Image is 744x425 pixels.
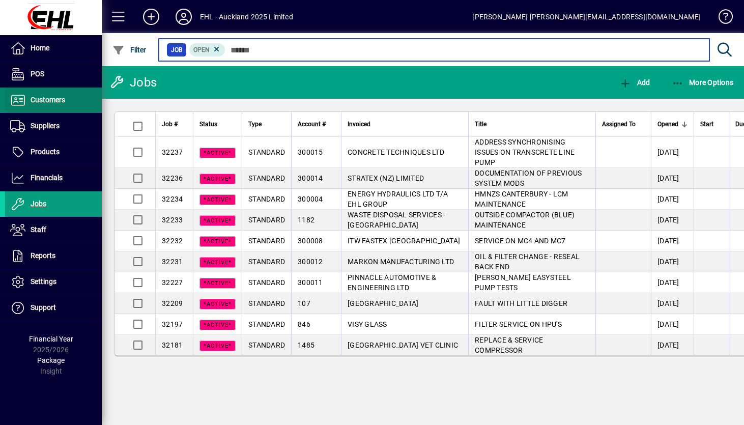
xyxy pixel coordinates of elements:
span: STANDARD [248,174,285,182]
span: 32236 [162,174,183,182]
span: Financials [31,174,63,182]
span: 32227 [162,278,183,287]
span: 32209 [162,299,183,307]
span: DOCUMENTATION OF PREVIOUS SYSTEM MODS [475,169,582,187]
span: 846 [298,320,310,328]
span: 32233 [162,216,183,224]
span: STANDARD [248,148,285,156]
span: Job [171,45,182,55]
a: Financials [5,165,102,191]
div: Opened [657,119,688,130]
button: Add [135,8,167,26]
span: Settings [31,277,56,286]
span: Start [700,119,713,130]
a: Knowledge Base [711,2,731,35]
button: Filter [110,41,149,59]
td: [DATE] [651,168,694,189]
span: 300008 [298,237,323,245]
mat-chip: Open Status: Open [189,43,225,56]
span: More Options [672,78,734,87]
td: [DATE] [651,251,694,272]
span: VISY GLASS [348,320,387,328]
td: [DATE] [651,335,694,355]
span: CONCRETE TECHNIQUES LTD [348,148,444,156]
button: Add [617,73,652,92]
span: 32234 [162,195,183,203]
a: Staff [5,217,102,243]
div: Jobs [109,74,157,91]
span: FILTER SERVICE ON HPU'S [475,320,562,328]
span: Opened [657,119,678,130]
a: Suppliers [5,114,102,139]
span: 300012 [298,258,323,266]
span: STANDARD [248,237,285,245]
span: 1182 [298,216,314,224]
a: Products [5,139,102,165]
span: Assigned To [602,119,636,130]
span: Account # [298,119,326,130]
span: STANDARD [248,195,285,203]
span: PINNACLE AUTOMOTIVE & ENGINEERING LTD [348,273,436,292]
span: OIL & FILTER CHANGE - RESEAL BACK END [475,252,580,271]
div: Start [700,119,723,130]
a: Customers [5,88,102,113]
span: SERVICE ON MC4 AND MC7 [475,237,566,245]
span: 300011 [298,278,323,287]
span: 32197 [162,320,183,328]
span: Filter [112,46,147,54]
span: Package [37,356,65,364]
span: 300004 [298,195,323,203]
a: Settings [5,269,102,295]
span: Type [248,119,262,130]
span: Open [193,46,210,53]
span: Products [31,148,60,156]
span: OUTSIDE COMPACTOR (BLUE) MAINTENANCE [475,211,575,229]
span: STRATEX (NZ) LIMITED [348,174,424,182]
span: Staff [31,225,46,234]
span: Home [31,44,49,52]
td: [DATE] [651,272,694,293]
span: 32232 [162,237,183,245]
span: [GEOGRAPHIC_DATA] VET CLINIC [348,341,458,349]
td: [DATE] [651,231,694,251]
td: [DATE] [651,137,694,168]
span: Status [199,119,217,130]
span: ADDRESS SYNCHRONISING ISSUES ON TRANSCRETE LINE PUMP [475,138,575,166]
a: Reports [5,243,102,269]
span: 32237 [162,148,183,156]
span: 300014 [298,174,323,182]
span: ITW FASTEX [GEOGRAPHIC_DATA] [348,237,460,245]
span: 1485 [298,341,314,349]
td: [DATE] [651,293,694,314]
span: Title [475,119,487,130]
div: Invoiced [348,119,462,130]
button: Profile [167,8,200,26]
a: POS [5,62,102,87]
span: Support [31,303,56,311]
td: [DATE] [651,314,694,335]
span: STANDARD [248,299,285,307]
span: [GEOGRAPHIC_DATA] [348,299,418,307]
button: More Options [669,73,736,92]
span: POS [31,70,44,78]
span: STANDARD [248,320,285,328]
span: STANDARD [248,216,285,224]
a: Home [5,36,102,61]
span: STANDARD [248,258,285,266]
span: HMNZS CANTERBURY - LCM MAINTENANCE [475,190,568,208]
span: ENERGY HYDRAULICS LTD T/A EHL GROUP [348,190,448,208]
span: 300015 [298,148,323,156]
span: Invoiced [348,119,370,130]
td: [DATE] [651,189,694,210]
span: STANDARD [248,341,285,349]
span: Suppliers [31,122,60,130]
span: [PERSON_NAME] EASYSTEEL PUMP TESTS [475,273,571,292]
div: Account # [298,119,335,130]
span: Job # [162,119,178,130]
span: Add [619,78,650,87]
td: [DATE] [651,210,694,231]
span: 32231 [162,258,183,266]
span: STANDARD [248,278,285,287]
a: Support [5,295,102,321]
div: [PERSON_NAME] [PERSON_NAME][EMAIL_ADDRESS][DOMAIN_NAME] [472,9,701,25]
